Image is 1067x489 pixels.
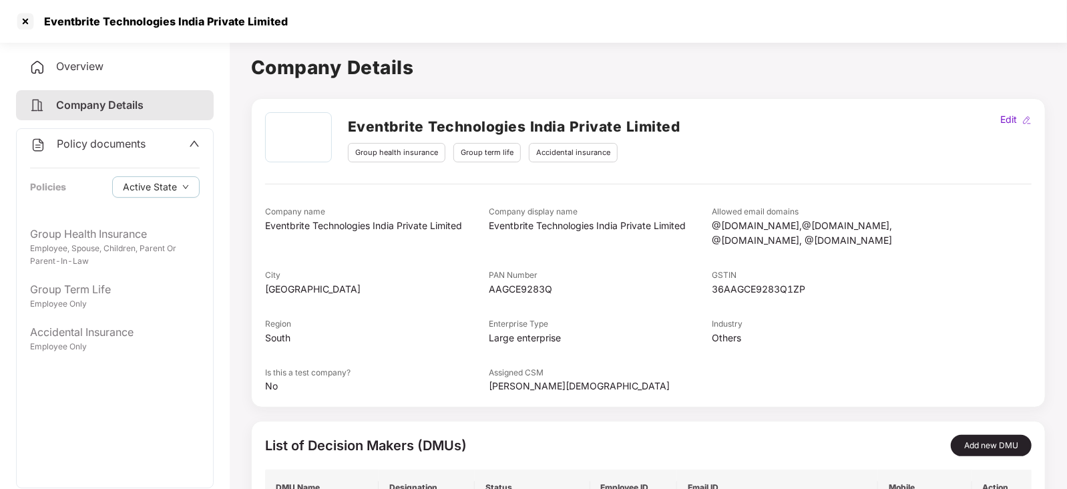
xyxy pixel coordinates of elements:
div: Accidental insurance [529,143,618,162]
span: Overview [56,59,103,73]
h2: Eventbrite Technologies India Private Limited [348,116,680,138]
div: Allowed email domains [712,206,936,218]
h1: Company Details [251,53,1046,82]
div: Employee Only [30,298,200,311]
div: Group Term Life [30,281,200,298]
span: Active State [123,180,177,194]
div: PAN Number [489,269,712,282]
div: Group Health Insurance [30,226,200,242]
span: up [189,138,200,149]
div: Assigned CSM [489,367,712,379]
div: GSTIN [712,269,936,282]
div: Company name [265,206,489,218]
span: Policy documents [57,137,146,150]
div: 36AAGCE9283Q1ZP [712,282,936,297]
div: Region [265,318,489,331]
div: No [265,379,489,393]
div: Employee, Spouse, Children, Parent Or Parent-In-Law [30,242,200,268]
span: down [182,184,189,191]
div: Industry [712,318,936,331]
div: Is this a test company? [265,367,489,379]
img: editIcon [1022,116,1032,125]
img: svg+xml;base64,PHN2ZyB4bWxucz0iaHR0cDovL3d3dy53My5vcmcvMjAwMC9zdmciIHdpZHRoPSIyNCIgaGVpZ2h0PSIyNC... [29,59,45,75]
div: Others [712,331,936,345]
div: Eventbrite Technologies India Private Limited [489,218,712,233]
div: Policies [30,180,66,194]
div: City [265,269,489,282]
div: Group health insurance [348,143,445,162]
img: svg+xml;base64,PHN2ZyB4bWxucz0iaHR0cDovL3d3dy53My5vcmcvMjAwMC9zdmciIHdpZHRoPSIyNCIgaGVpZ2h0PSIyNC... [30,137,46,153]
div: @[DOMAIN_NAME],@[DOMAIN_NAME], @[DOMAIN_NAME], @[DOMAIN_NAME] [712,218,936,248]
span: List of Decision Makers (DMUs) [265,438,467,454]
div: Edit [998,112,1020,127]
div: South [265,331,489,345]
button: Add new DMU [951,435,1032,456]
div: Group term life [453,143,521,162]
span: Company Details [56,98,144,112]
div: Enterprise Type [489,318,712,331]
div: [PERSON_NAME][DEMOGRAPHIC_DATA] [489,379,712,393]
div: Eventbrite Technologies India Private Limited [265,218,489,233]
div: Large enterprise [489,331,712,345]
div: Eventbrite Technologies India Private Limited [36,15,288,28]
div: Employee Only [30,341,200,353]
div: [GEOGRAPHIC_DATA] [265,282,489,297]
div: Company display name [489,206,712,218]
div: AAGCE9283Q [489,282,712,297]
img: svg+xml;base64,PHN2ZyB4bWxucz0iaHR0cDovL3d3dy53My5vcmcvMjAwMC9zdmciIHdpZHRoPSIyNCIgaGVpZ2h0PSIyNC... [29,98,45,114]
div: Accidental Insurance [30,324,200,341]
button: Active Statedown [112,176,200,198]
